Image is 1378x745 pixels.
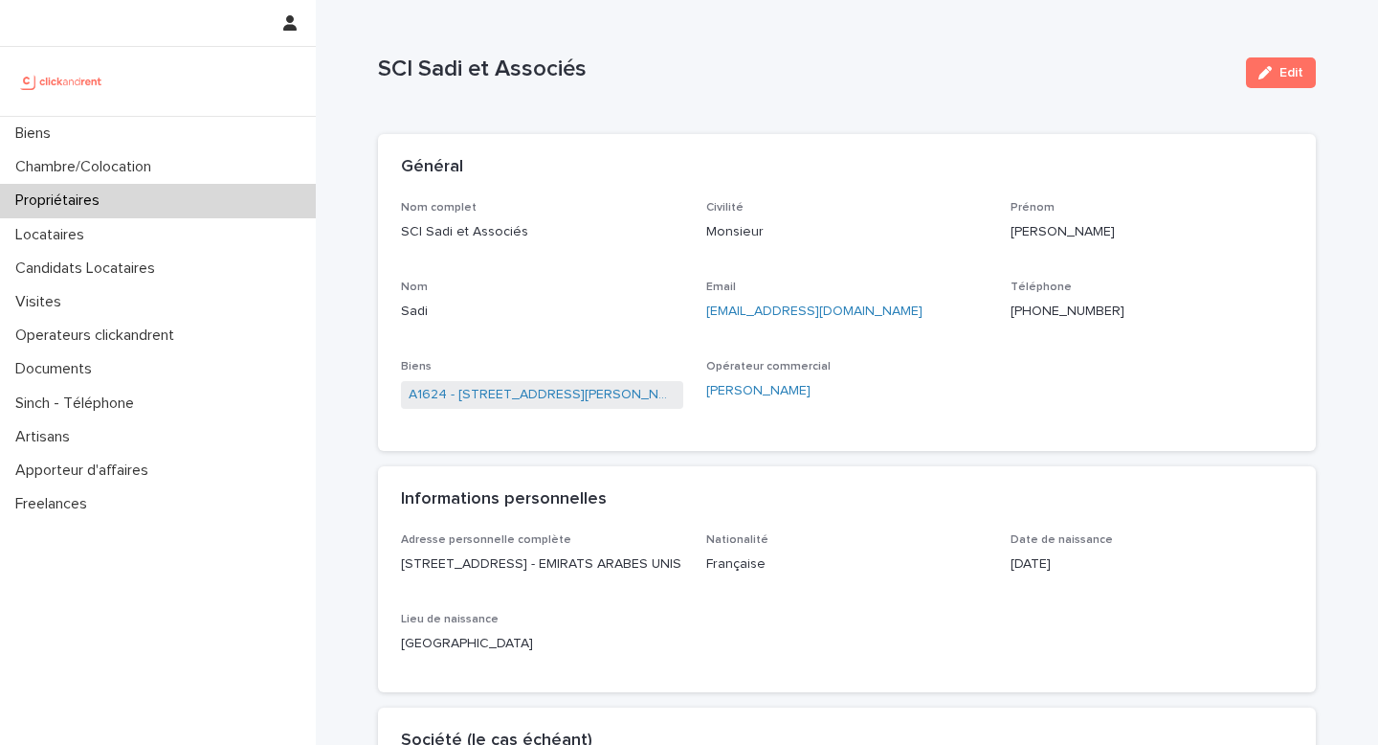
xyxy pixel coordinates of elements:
[401,534,571,546] span: Adresse personnelle complète
[378,56,1231,83] p: SCI Sadi et Associés
[1011,534,1113,546] span: Date de naissance
[1011,305,1124,318] ringoverc2c-number-84e06f14122c: [PHONE_NUMBER]
[401,157,463,178] h2: Général
[706,282,736,293] span: Email
[8,158,167,176] p: Chambre/Colocation
[401,282,428,293] span: Nom
[706,554,989,575] p: Française
[706,534,768,546] span: Nationalité
[1246,57,1316,88] button: Edit
[1279,66,1303,79] span: Edit
[706,202,744,214] span: Civilité
[8,360,107,378] p: Documents
[401,554,683,575] p: [STREET_ADDRESS] - EMIRATS ARABES UNIS
[15,62,108,101] img: UCB0brd3T0yccxBKYDjQ
[706,305,922,318] a: [EMAIL_ADDRESS][DOMAIN_NAME]
[401,202,477,214] span: Nom complet
[8,428,85,446] p: Artisans
[706,361,831,372] span: Opérateur commercial
[1011,554,1293,575] p: [DATE]
[409,385,676,405] a: A1624 - [STREET_ADDRESS][PERSON_NAME]
[8,226,100,244] p: Locataires
[401,614,499,625] span: Lieu de naissance
[401,302,683,322] p: Sadi
[401,489,607,510] h2: Informations personnelles
[706,381,811,401] a: [PERSON_NAME]
[8,192,115,210] p: Propriétaires
[8,293,77,311] p: Visites
[8,395,149,413] p: Sinch - Téléphone
[1011,305,1124,318] ringoverc2c-84e06f14122c: Call with Ringover
[8,462,164,480] p: Apporteur d'affaires
[8,124,66,143] p: Biens
[8,260,170,278] p: Candidats Locataires
[1011,282,1072,293] span: Téléphone
[401,634,683,654] p: [GEOGRAPHIC_DATA]
[401,361,432,372] span: Biens
[8,327,189,345] p: Operateurs clickandrent
[706,222,989,242] p: Monsieur
[401,222,683,242] p: SCI Sadi et Associés
[8,495,102,513] p: Freelances
[1011,202,1055,214] span: Prénom
[1011,222,1293,242] p: [PERSON_NAME]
